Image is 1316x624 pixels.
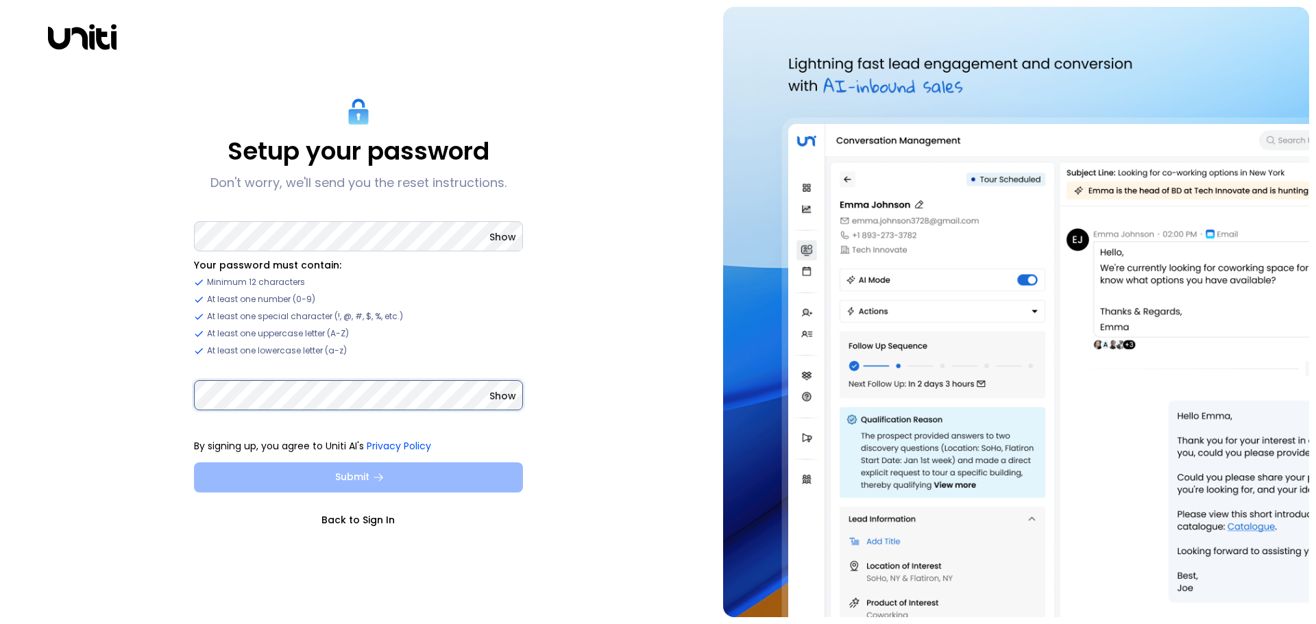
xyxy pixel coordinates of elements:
[367,439,431,453] a: Privacy Policy
[194,258,523,272] li: Your password must contain:
[207,345,347,357] span: At least one lowercase letter (a-z)
[207,310,403,323] span: At least one special character (!, @, #, $, %, etc.)
[489,230,516,244] button: Show
[194,513,523,527] a: Back to Sign In
[207,293,315,305] span: At least one number (0-9)
[228,136,489,166] p: Setup your password
[489,389,516,403] button: Show
[194,462,523,492] button: Submit
[723,7,1309,617] img: auth-hero.png
[194,439,523,453] p: By signing up, you agree to Uniti AI's
[210,175,507,191] p: Don't worry, we'll send you the reset instructions.
[207,276,305,288] span: Minimum 12 characters
[207,327,349,340] span: At least one uppercase letter (A-Z)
